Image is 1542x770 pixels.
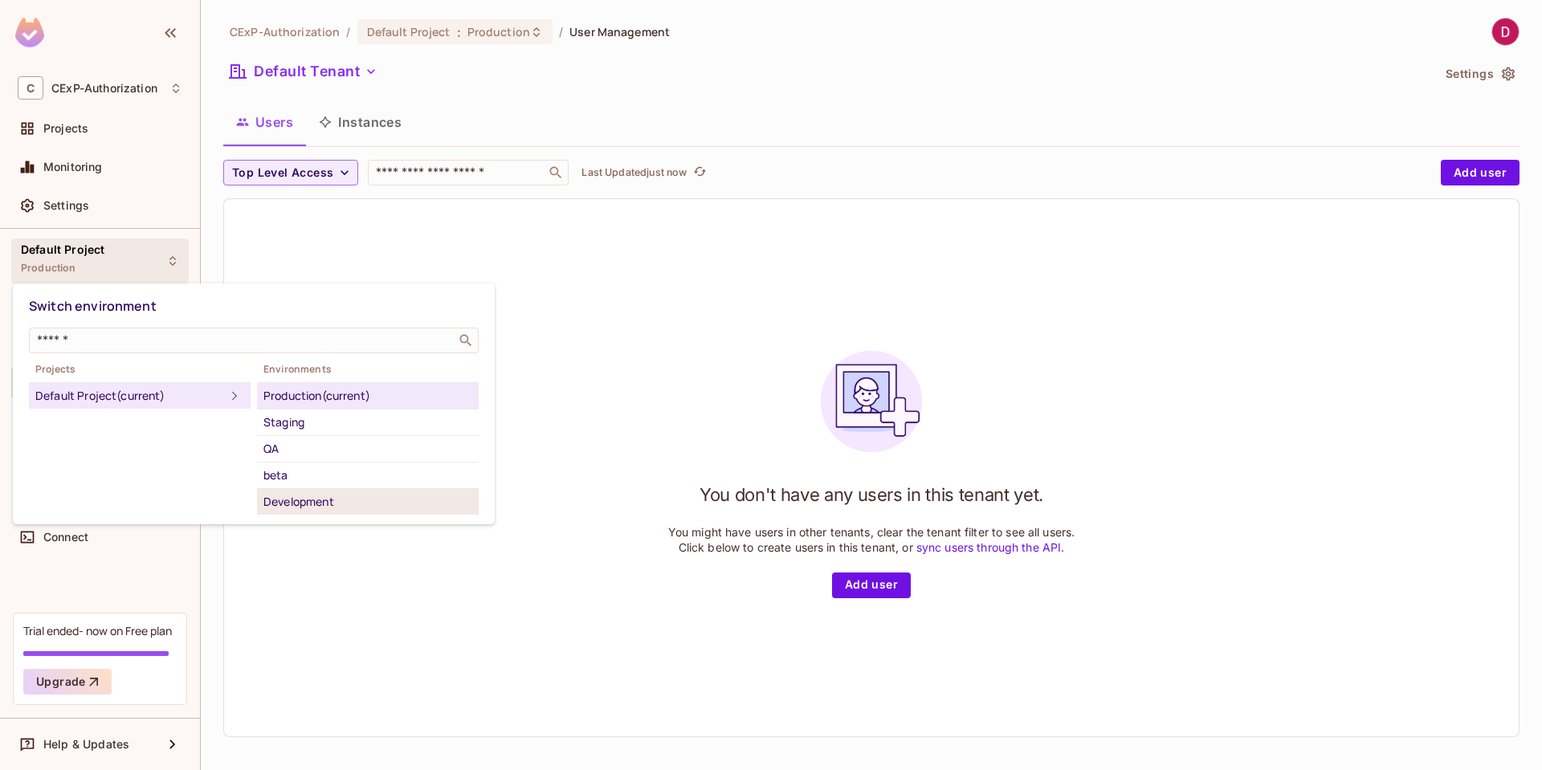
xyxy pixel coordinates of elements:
div: Development [263,492,472,511]
span: Projects [29,363,251,376]
div: Default Project (current) [35,386,225,405]
div: beta [263,466,472,485]
div: Production (current) [263,386,472,405]
span: Environments [257,363,479,376]
div: Staging [263,413,472,432]
span: Switch environment [29,297,157,315]
div: QA [263,439,472,458]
